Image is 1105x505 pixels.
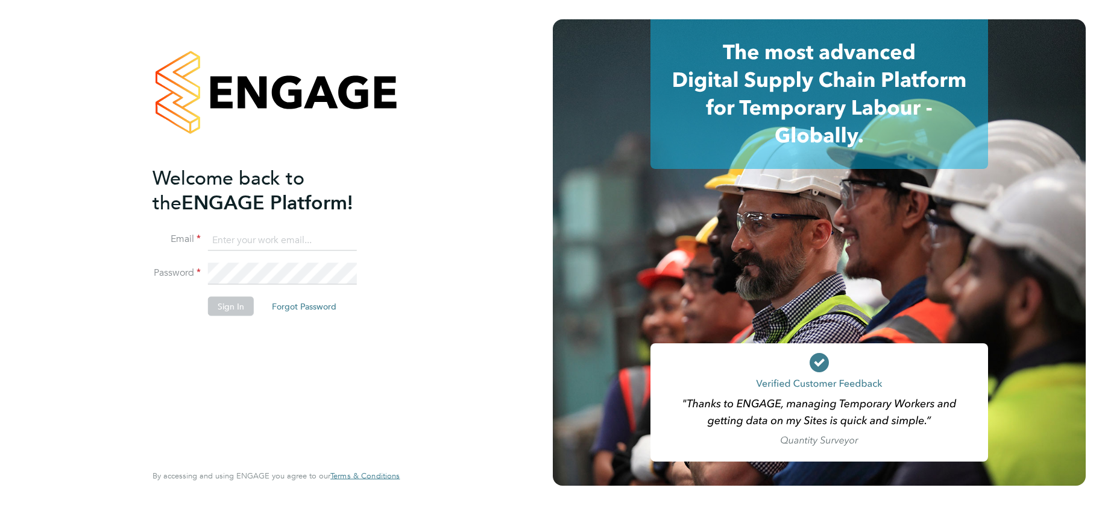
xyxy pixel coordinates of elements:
input: Enter your work email... [208,229,357,251]
a: Terms & Conditions [330,471,400,481]
h2: ENGAGE Platform! [153,165,388,215]
label: Email [153,233,201,246]
span: Terms & Conditions [330,471,400,481]
button: Forgot Password [262,297,346,316]
label: Password [153,267,201,279]
span: Welcome back to the [153,166,304,214]
span: By accessing and using ENGAGE you agree to our [153,471,400,481]
button: Sign In [208,297,254,316]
